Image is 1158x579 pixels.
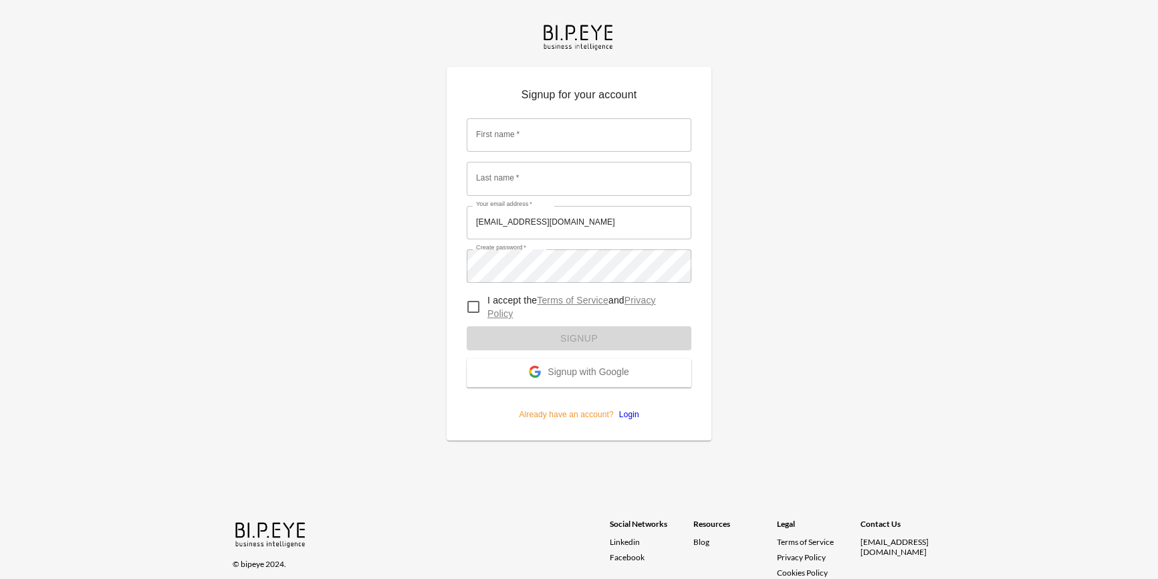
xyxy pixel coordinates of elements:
[467,387,691,421] p: Already have an account?
[467,87,691,108] p: Signup for your account
[777,519,860,537] div: Legal
[548,366,628,380] span: Signup with Google
[693,537,709,547] a: Blog
[610,537,693,547] a: Linkedin
[614,410,639,419] a: Login
[233,551,591,569] div: © bipeye 2024.
[610,519,693,537] div: Social Networks
[610,537,640,547] span: Linkedin
[233,519,310,549] img: bipeye-logo
[541,21,617,51] img: bipeye-logo
[860,519,944,537] div: Contact Us
[777,568,828,578] a: Cookies Policy
[487,294,681,320] p: I accept the and
[610,552,693,562] a: Facebook
[467,358,691,387] button: Signup with Google
[610,552,645,562] span: Facebook
[487,295,656,319] a: Privacy Policy
[537,295,608,306] a: Terms of Service
[860,537,944,557] div: [EMAIL_ADDRESS][DOMAIN_NAME]
[476,200,532,209] label: Your email address
[777,537,855,547] a: Terms of Service
[476,243,526,252] label: Create password
[777,552,826,562] a: Privacy Policy
[693,519,777,537] div: Resources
